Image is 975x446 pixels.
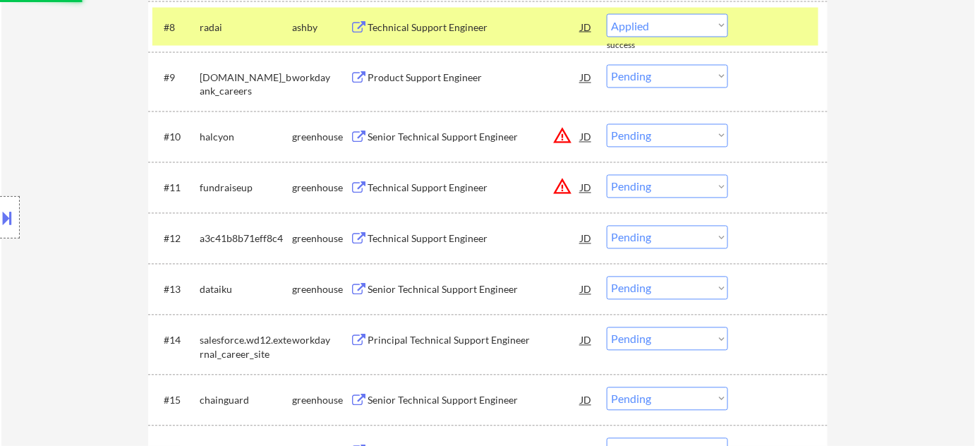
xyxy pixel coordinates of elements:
[164,20,188,35] div: #8
[552,126,572,146] button: warning_amber
[579,226,593,251] div: JD
[579,277,593,302] div: JD
[200,394,292,408] div: chainguard
[368,20,581,35] div: Technical Support Engineer
[579,14,593,40] div: JD
[292,71,350,85] div: workday
[579,387,593,413] div: JD
[292,394,350,408] div: greenhouse
[579,327,593,353] div: JD
[200,71,292,99] div: [DOMAIN_NAME]_bank_careers
[607,40,663,52] div: success
[368,71,581,85] div: Product Support Engineer
[164,71,188,85] div: #9
[579,175,593,200] div: JD
[200,20,292,35] div: radai
[368,283,581,297] div: Senior Technical Support Engineer
[292,334,350,348] div: workday
[164,394,188,408] div: #15
[292,131,350,145] div: greenhouse
[368,131,581,145] div: Senior Technical Support Engineer
[292,20,350,35] div: ashby
[368,181,581,195] div: Technical Support Engineer
[292,232,350,246] div: greenhouse
[579,65,593,90] div: JD
[368,334,581,348] div: Principal Technical Support Engineer
[368,232,581,246] div: Technical Support Engineer
[552,177,572,197] button: warning_amber
[368,394,581,408] div: Senior Technical Support Engineer
[292,283,350,297] div: greenhouse
[579,124,593,150] div: JD
[292,181,350,195] div: greenhouse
